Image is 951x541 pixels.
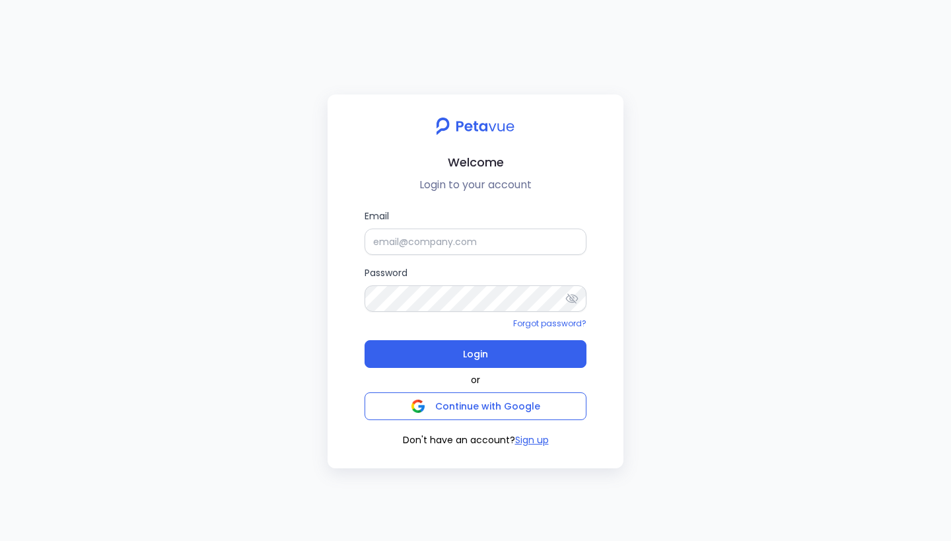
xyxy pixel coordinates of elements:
[365,229,586,255] input: Email
[463,345,488,363] span: Login
[365,266,586,312] label: Password
[435,400,540,413] span: Continue with Google
[427,110,523,142] img: petavue logo
[365,392,586,420] button: Continue with Google
[403,433,515,447] span: Don't have an account?
[471,373,480,387] span: or
[365,209,586,255] label: Email
[338,153,613,172] h2: Welcome
[515,433,549,447] button: Sign up
[338,177,613,193] p: Login to your account
[365,340,586,368] button: Login
[365,285,586,312] input: Password
[513,318,586,329] a: Forgot password?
